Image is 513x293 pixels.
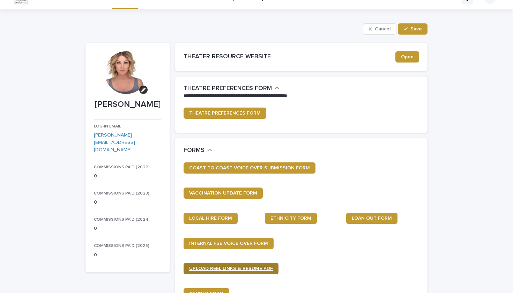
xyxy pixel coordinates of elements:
p: [PERSON_NAME] [94,100,161,110]
button: Save [398,23,427,35]
span: COAST TO COAST VOICE OVER SUBMISSION FORM [189,166,310,170]
span: Save [410,27,422,31]
a: INTERNAL FSE VOICE OVER FORM [184,238,274,249]
span: LOAN OUT FORM [352,216,392,221]
span: Cancel [375,27,391,31]
span: COMMISSIONS PAID (2023) [94,191,149,196]
button: Cancel [363,23,396,35]
p: 0 [94,251,161,259]
span: LOG-IN EMAIL [94,124,121,129]
span: COMMISSIONS PAID (2024) [94,218,150,222]
a: UPLOAD REEL LINKS & RESUME PDF [184,263,278,274]
p: 0 [94,225,161,232]
span: COMMISSIONS PAID (2022) [94,165,150,169]
a: LOCAL HIRE FORM [184,213,238,224]
a: [PERSON_NAME][EMAIL_ADDRESS][DOMAIN_NAME] [94,133,135,152]
a: ETHNICITY FORM [265,213,317,224]
span: THEATRE PREFERENCES FORM [189,111,261,116]
span: UPLOAD REEL LINKS & RESUME PDF [189,266,273,271]
a: COAST TO COAST VOICE OVER SUBMISSION FORM [184,162,315,174]
p: 0 [94,199,161,206]
a: VACCINATION UPDATE FORM [184,188,263,199]
h2: FORMS [184,147,205,154]
span: LOCAL HIRE FORM [189,216,232,221]
span: INTERNAL FSE VOICE OVER FORM [189,241,268,246]
button: FORMS [184,147,212,154]
span: Open [401,54,414,59]
h2: THEATRE PREFERENCES FORM [184,85,272,93]
button: THEATRE PREFERENCES FORM [184,85,280,93]
p: 0 [94,173,161,180]
span: VACCINATION UPDATE FORM [189,191,257,196]
a: THEATRE PREFERENCES FORM [184,108,266,119]
span: ETHNICITY FORM [270,216,311,221]
h2: THEATER RESOURCE WEBSITE [184,53,395,61]
a: Open [395,51,419,63]
span: COMMISSIONS PAID (2025) [94,244,149,248]
a: LOAN OUT FORM [346,213,397,224]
